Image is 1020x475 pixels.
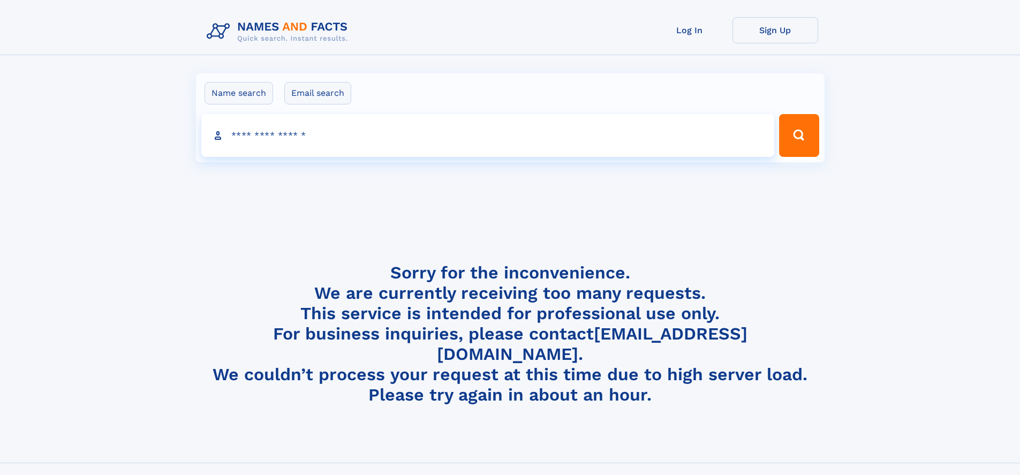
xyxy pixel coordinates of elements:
[779,114,819,157] button: Search Button
[202,17,357,46] img: Logo Names and Facts
[284,82,351,104] label: Email search
[201,114,775,157] input: search input
[202,262,818,405] h4: Sorry for the inconvenience. We are currently receiving too many requests. This service is intend...
[205,82,273,104] label: Name search
[732,17,818,43] a: Sign Up
[647,17,732,43] a: Log In
[437,323,747,364] a: [EMAIL_ADDRESS][DOMAIN_NAME]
